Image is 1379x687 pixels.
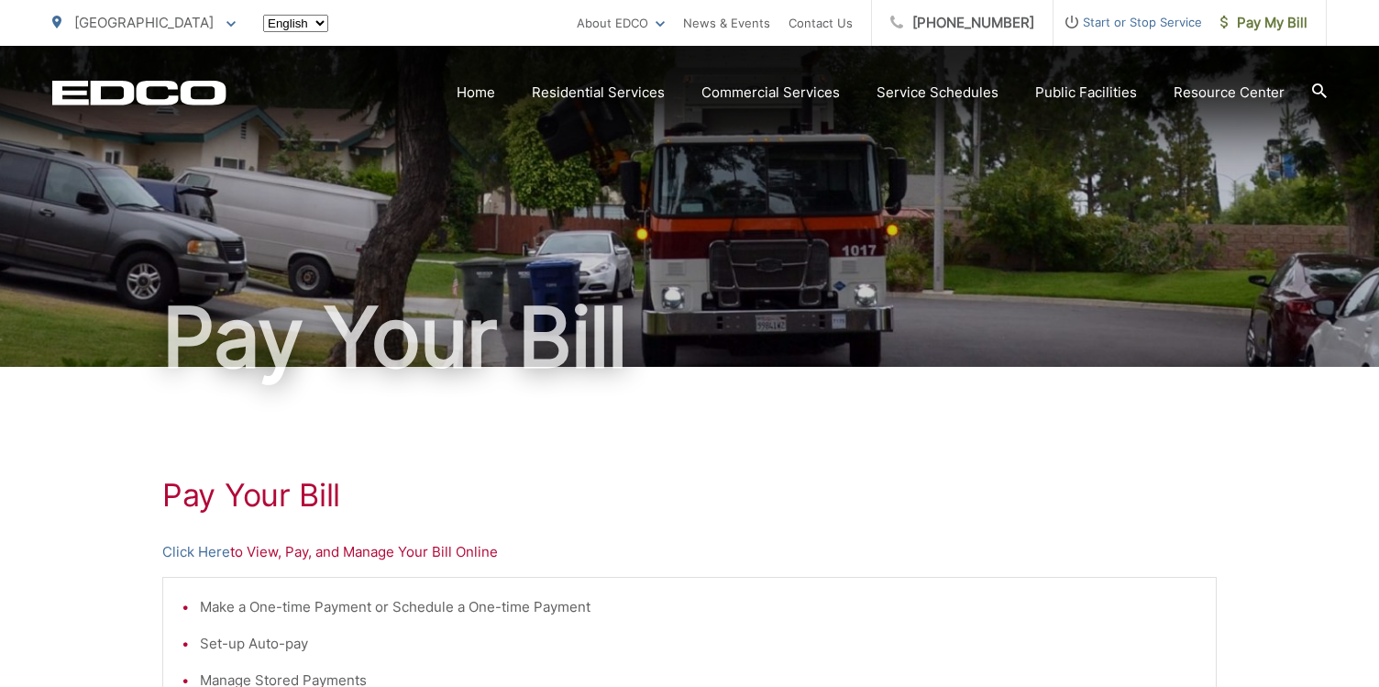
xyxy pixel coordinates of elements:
[1220,12,1307,34] span: Pay My Bill
[532,82,665,104] a: Residential Services
[200,596,1197,618] li: Make a One-time Payment or Schedule a One-time Payment
[162,541,1217,563] p: to View, Pay, and Manage Your Bill Online
[789,12,853,34] a: Contact Us
[577,12,665,34] a: About EDCO
[701,82,840,104] a: Commercial Services
[1035,82,1137,104] a: Public Facilities
[52,292,1327,383] h1: Pay Your Bill
[52,80,226,105] a: EDCD logo. Return to the homepage.
[162,477,1217,514] h1: Pay Your Bill
[200,633,1197,655] li: Set-up Auto-pay
[1174,82,1285,104] a: Resource Center
[74,14,214,31] span: [GEOGRAPHIC_DATA]
[877,82,998,104] a: Service Schedules
[162,541,230,563] a: Click Here
[263,15,328,32] select: Select a language
[457,82,495,104] a: Home
[683,12,770,34] a: News & Events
